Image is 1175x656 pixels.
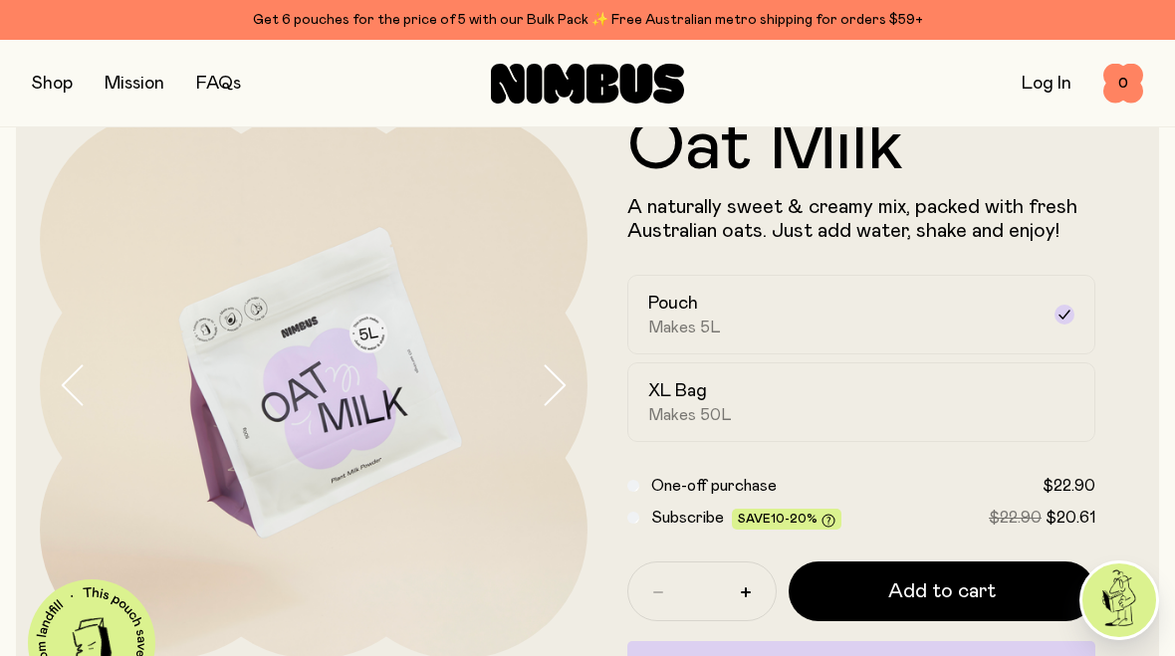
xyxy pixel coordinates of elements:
[989,510,1042,526] span: $22.90
[771,513,818,525] span: 10-20%
[651,478,777,494] span: One-off purchase
[627,111,1095,183] h1: Oat Milk
[651,510,724,526] span: Subscribe
[1046,510,1095,526] span: $20.61
[196,75,241,93] a: FAQs
[1103,64,1143,104] button: 0
[888,577,996,605] span: Add to cart
[648,318,721,337] span: Makes 5L
[1082,563,1156,637] img: agent
[648,292,698,316] h2: Pouch
[648,405,732,425] span: Makes 50L
[627,195,1095,243] p: A naturally sweet & creamy mix, packed with fresh Australian oats. Just add water, shake and enjoy!
[738,513,835,528] span: Save
[1022,75,1071,93] a: Log In
[789,561,1095,621] button: Add to cart
[32,8,1143,32] div: Get 6 pouches for the price of 5 with our Bulk Pack ✨ Free Australian metro shipping for orders $59+
[105,75,164,93] a: Mission
[648,379,707,403] h2: XL Bag
[1043,478,1095,494] span: $22.90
